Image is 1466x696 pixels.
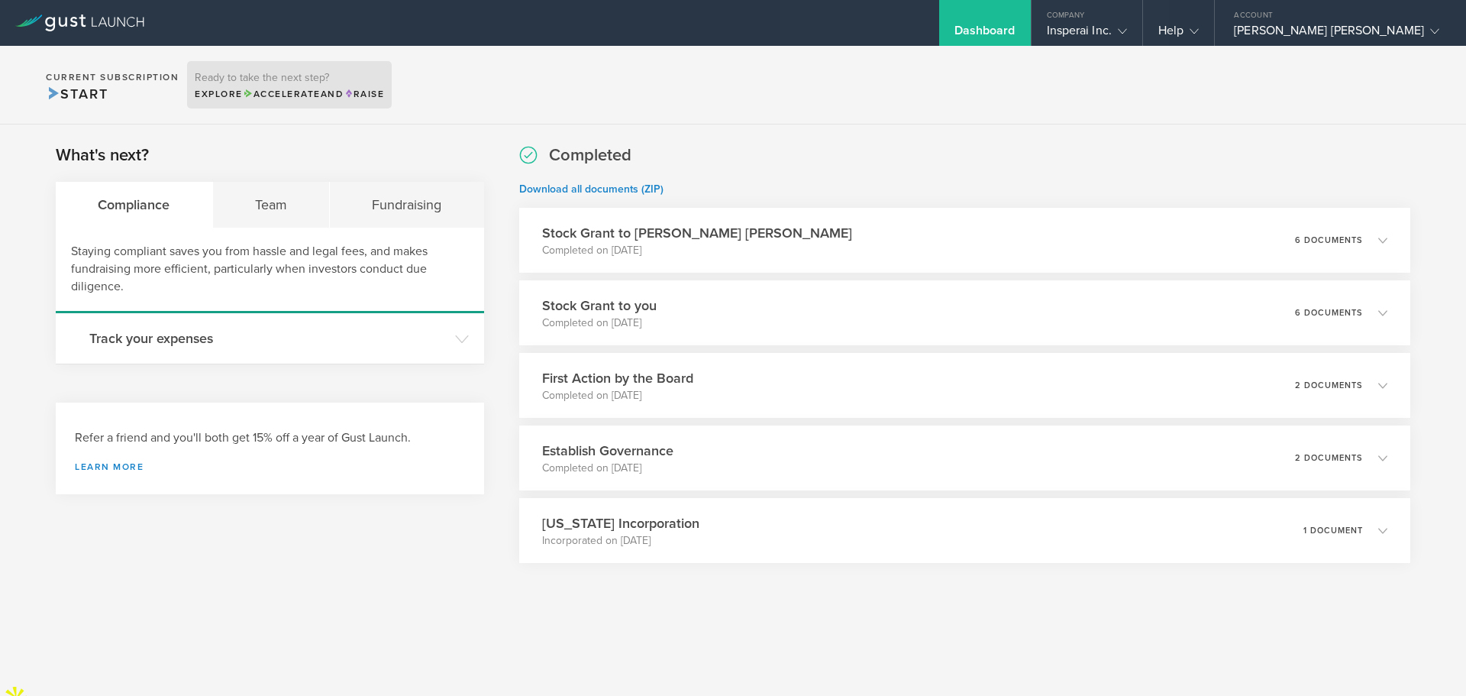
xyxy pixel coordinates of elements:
div: Staying compliant saves you from hassle and legal fees, and makes fundraising more efficient, par... [56,228,484,313]
div: Team [213,182,331,228]
div: Dashboard [954,23,1016,46]
h3: Ready to take the next step? [195,73,384,83]
iframe: Chat Widget [1390,623,1466,696]
p: Completed on [DATE] [542,243,852,258]
p: 6 documents [1295,236,1363,244]
span: Raise [344,89,384,99]
p: 6 documents [1295,309,1363,317]
span: and [243,89,344,99]
div: Fundraising [330,182,484,228]
p: 2 documents [1295,381,1363,390]
h3: Stock Grant to [PERSON_NAME] [PERSON_NAME] [542,223,852,243]
h2: Completed [549,144,631,167]
div: Help [1158,23,1199,46]
div: Ready to take the next step?ExploreAccelerateandRaise [187,61,392,108]
h2: What's next? [56,144,149,167]
h3: First Action by the Board [542,368,693,388]
h3: Stock Grant to you [542,296,657,316]
span: Accelerate [243,89,321,99]
p: Incorporated on [DATE] [542,533,699,549]
p: 2 documents [1295,454,1363,462]
h3: [US_STATE] Incorporation [542,513,699,533]
p: Completed on [DATE] [542,461,673,476]
span: Start [46,86,108,102]
div: Insperai Inc. [1047,23,1127,46]
h2: Current Subscription [46,73,179,82]
div: Explore [195,87,384,101]
p: Completed on [DATE] [542,316,657,331]
p: Completed on [DATE] [542,388,693,403]
a: Download all documents (ZIP) [519,183,664,196]
h3: Establish Governance [542,441,673,461]
p: 1 document [1303,526,1363,535]
h3: Refer a friend and you'll both get 15% off a year of Gust Launch. [75,429,465,447]
div: Compliance [56,182,213,228]
div: [PERSON_NAME] [PERSON_NAME] [1234,23,1439,46]
a: Learn more [75,462,465,471]
h3: Track your expenses [89,329,447,348]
